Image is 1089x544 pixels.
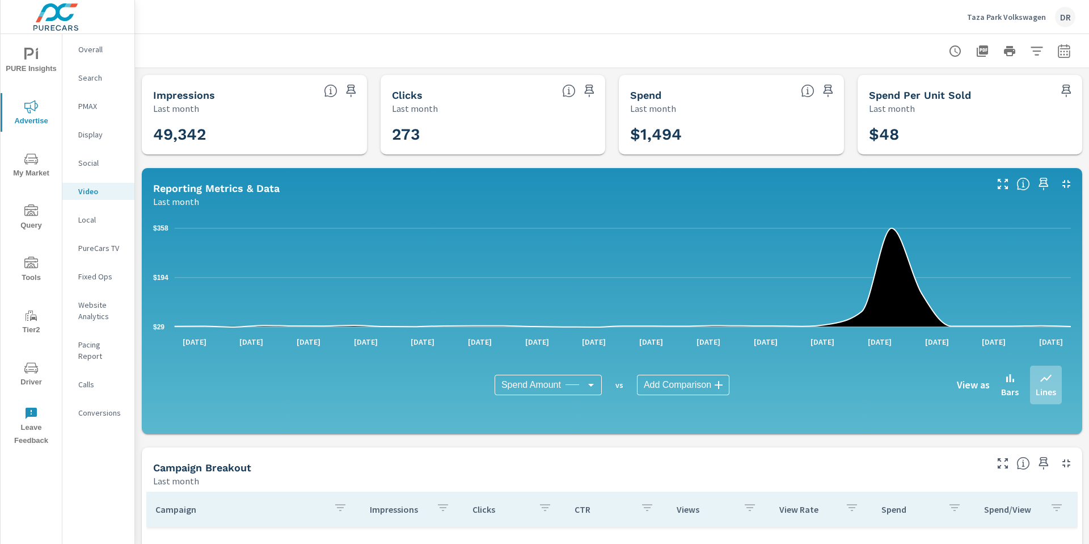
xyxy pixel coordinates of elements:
[562,84,576,98] span: The number of times an ad was clicked by a consumer.
[153,323,164,331] text: $29
[460,336,500,348] p: [DATE]
[62,41,134,58] div: Overall
[1057,454,1075,472] button: Minimize Widget
[602,380,637,390] p: vs
[403,336,442,348] p: [DATE]
[78,214,125,225] p: Local
[644,379,711,391] span: Add Comparison
[62,69,134,86] div: Search
[62,296,134,325] div: Website Analytics
[869,89,971,101] h5: Spend Per Unit Sold
[967,12,1046,22] p: Taza Park Volkswagen
[1035,454,1053,472] span: Save this to your personalized report
[4,257,58,284] span: Tools
[517,336,557,348] p: [DATE]
[801,84,814,98] span: The amount of money spent on advertising during the period.
[1001,385,1019,399] p: Bars
[472,504,529,515] p: Clicks
[153,224,168,232] text: $358
[630,102,676,115] p: Last month
[1,34,62,452] div: nav menu
[4,204,58,232] span: Query
[1036,385,1056,399] p: Lines
[392,125,594,144] h3: 273
[324,84,337,98] span: The number of times an ad was shown on your behalf.
[289,336,328,348] p: [DATE]
[62,268,134,285] div: Fixed Ops
[637,375,729,395] div: Add Comparison
[153,195,199,208] p: Last month
[974,336,1014,348] p: [DATE]
[153,125,356,144] h3: 49,342
[153,182,280,194] h5: Reporting Metrics & Data
[4,100,58,128] span: Advertise
[78,379,125,390] p: Calls
[984,504,1041,515] p: Spend/View
[630,125,833,144] h3: $1,494
[689,336,728,348] p: [DATE]
[78,299,125,322] p: Website Analytics
[1016,177,1030,191] span: Understand Video data over time and see how metrics compare to each other.
[78,339,125,362] p: Pacing Report
[575,504,631,515] p: CTR
[78,242,125,254] p: PureCars TV
[1016,457,1030,470] span: This is a summary of Video performance results by campaign. Each column can be sorted.
[677,504,733,515] p: Views
[4,407,58,447] span: Leave Feedback
[957,379,990,391] h6: View as
[994,175,1012,193] button: Make Fullscreen
[392,102,438,115] p: Last month
[630,89,661,101] h5: Spend
[155,504,324,515] p: Campaign
[998,40,1021,62] button: Print Report
[78,101,125,112] p: PMAX
[62,240,134,257] div: PureCars TV
[869,102,915,115] p: Last month
[631,336,671,348] p: [DATE]
[370,504,427,515] p: Impressions
[153,462,251,474] h5: Campaign Breakout
[78,44,125,55] p: Overall
[153,89,215,101] h5: Impressions
[746,336,786,348] p: [DATE]
[175,336,214,348] p: [DATE]
[342,82,360,100] span: Save this to your personalized report
[917,336,957,348] p: [DATE]
[495,375,602,395] div: Spend Amount
[153,474,199,488] p: Last month
[62,404,134,421] div: Conversions
[62,376,134,393] div: Calls
[1035,175,1053,193] span: Save this to your personalized report
[78,72,125,83] p: Search
[4,309,58,337] span: Tier2
[501,379,561,391] span: Spend Amount
[1055,7,1075,27] div: DR
[62,336,134,365] div: Pacing Report
[971,40,994,62] button: "Export Report to PDF"
[1057,82,1075,100] span: Save this to your personalized report
[62,126,134,143] div: Display
[62,154,134,171] div: Social
[62,211,134,228] div: Local
[1031,336,1071,348] p: [DATE]
[4,48,58,76] span: PURE Insights
[78,157,125,169] p: Social
[62,98,134,115] div: PMAX
[392,89,423,101] h5: Clicks
[869,125,1071,144] h3: $48
[78,271,125,282] p: Fixed Ops
[580,82,598,100] span: Save this to your personalized report
[231,336,271,348] p: [DATE]
[819,82,837,100] span: Save this to your personalized report
[78,186,125,197] p: Video
[1025,40,1048,62] button: Apply Filters
[4,152,58,180] span: My Market
[574,336,614,348] p: [DATE]
[779,504,836,515] p: View Rate
[803,336,842,348] p: [DATE]
[860,336,900,348] p: [DATE]
[994,454,1012,472] button: Make Fullscreen
[346,336,386,348] p: [DATE]
[153,274,168,282] text: $194
[4,361,58,389] span: Driver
